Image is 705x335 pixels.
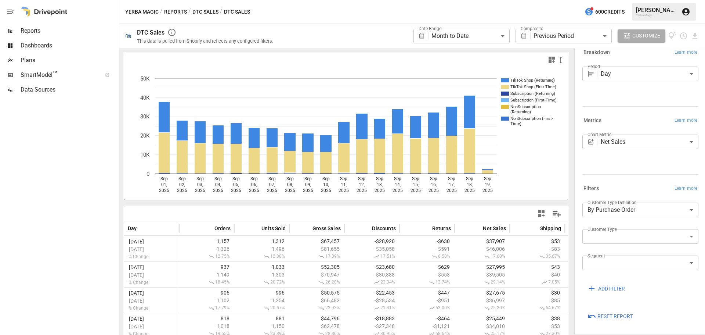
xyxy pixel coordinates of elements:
[601,135,698,149] div: Net Sales
[510,110,531,114] text: (Returning)
[483,225,506,232] span: Net Sales
[238,279,286,285] span: 20.72%
[679,32,688,40] button: Schedule report
[466,176,473,181] text: Sep
[125,32,131,39] div: 🛍
[403,272,451,278] span: -$553
[140,132,150,139] text: 20K
[458,238,506,244] span: $37,907
[458,297,506,303] span: $36,997
[293,254,341,260] span: 17.39%
[482,188,493,193] text: 2025
[513,254,561,260] span: 35.67%
[183,305,231,311] span: 17.79%
[534,32,574,39] span: Previous Period
[597,312,633,321] span: Reset Report
[303,188,313,193] text: 2025
[521,25,543,32] label: Compare to
[432,225,451,232] span: Returns
[582,310,638,323] button: Reset Report
[510,104,541,109] text: NonSubscription
[348,305,396,311] span: 21.31%
[183,264,231,270] span: 937
[21,71,97,79] span: SmartModel
[403,297,451,303] span: -$951
[348,323,396,329] span: -$27,348
[691,32,699,40] button: Download report
[183,279,231,285] span: 18.45%
[238,254,286,260] span: 12.30%
[232,176,240,181] text: Sep
[128,306,175,311] span: % Change
[339,188,349,193] text: 2025
[128,239,175,245] span: [DATE]
[220,7,223,17] div: /
[286,176,294,181] text: Sep
[467,182,473,187] text: 18,
[458,254,506,260] span: 17.60%
[128,324,175,329] span: [DATE]
[458,290,506,296] span: $27,675
[323,182,329,187] text: 10,
[249,188,259,193] text: 2025
[250,176,258,181] text: Sep
[394,176,401,181] text: Sep
[393,188,403,193] text: 2025
[582,282,630,295] button: ADD FILTER
[458,316,506,321] span: $25,449
[196,176,204,181] text: Sep
[430,176,437,181] text: Sep
[587,253,605,259] label: Segment
[231,188,241,193] text: 2025
[510,121,521,126] text: Time)
[293,279,341,285] span: 26.28%
[446,188,457,193] text: 2025
[348,254,396,260] span: 17.51%
[582,5,628,19] button: 600Credits
[485,182,491,187] text: 19,
[238,297,286,303] span: 1,254
[529,223,539,234] button: Sort
[267,188,277,193] text: 2025
[293,238,341,244] span: $67,457
[250,223,261,234] button: Sort
[322,176,330,181] text: Sep
[348,279,396,285] span: 23.34%
[421,223,431,234] button: Sort
[138,223,148,234] button: Sort
[178,176,186,181] text: Sep
[675,185,697,192] span: Learn more
[583,117,601,125] h6: Metrics
[587,63,600,70] label: Period
[431,32,469,39] span: Month to Date
[128,246,175,252] span: [DATE]
[183,238,231,244] span: 1,157
[179,182,185,187] text: 02,
[183,246,231,252] span: 1,326
[431,182,437,187] text: 16,
[128,316,175,322] span: [DATE]
[583,49,610,57] h6: Breakdown
[403,316,451,321] span: -$464
[183,316,231,321] span: 818
[513,290,561,296] span: $30
[195,188,205,193] text: 2025
[411,188,421,193] text: 2025
[161,182,167,187] text: 01,
[348,297,396,303] span: -$28,534
[513,297,561,303] span: $85
[293,305,341,311] span: 23.93%
[128,298,175,304] span: [DATE]
[403,238,451,244] span: -$630
[183,254,231,260] span: 12.75%
[140,95,150,101] text: 40K
[124,67,563,200] div: A chart.
[128,264,175,270] span: [DATE]
[137,38,273,44] div: This data is pulled from Shopify and reflects any configured filters.
[183,272,231,278] span: 1,149
[458,246,506,252] span: $46,006
[164,7,187,17] button: Reports
[587,226,617,232] label: Customer Type
[293,316,341,321] span: $44,796
[293,290,341,296] span: $50,575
